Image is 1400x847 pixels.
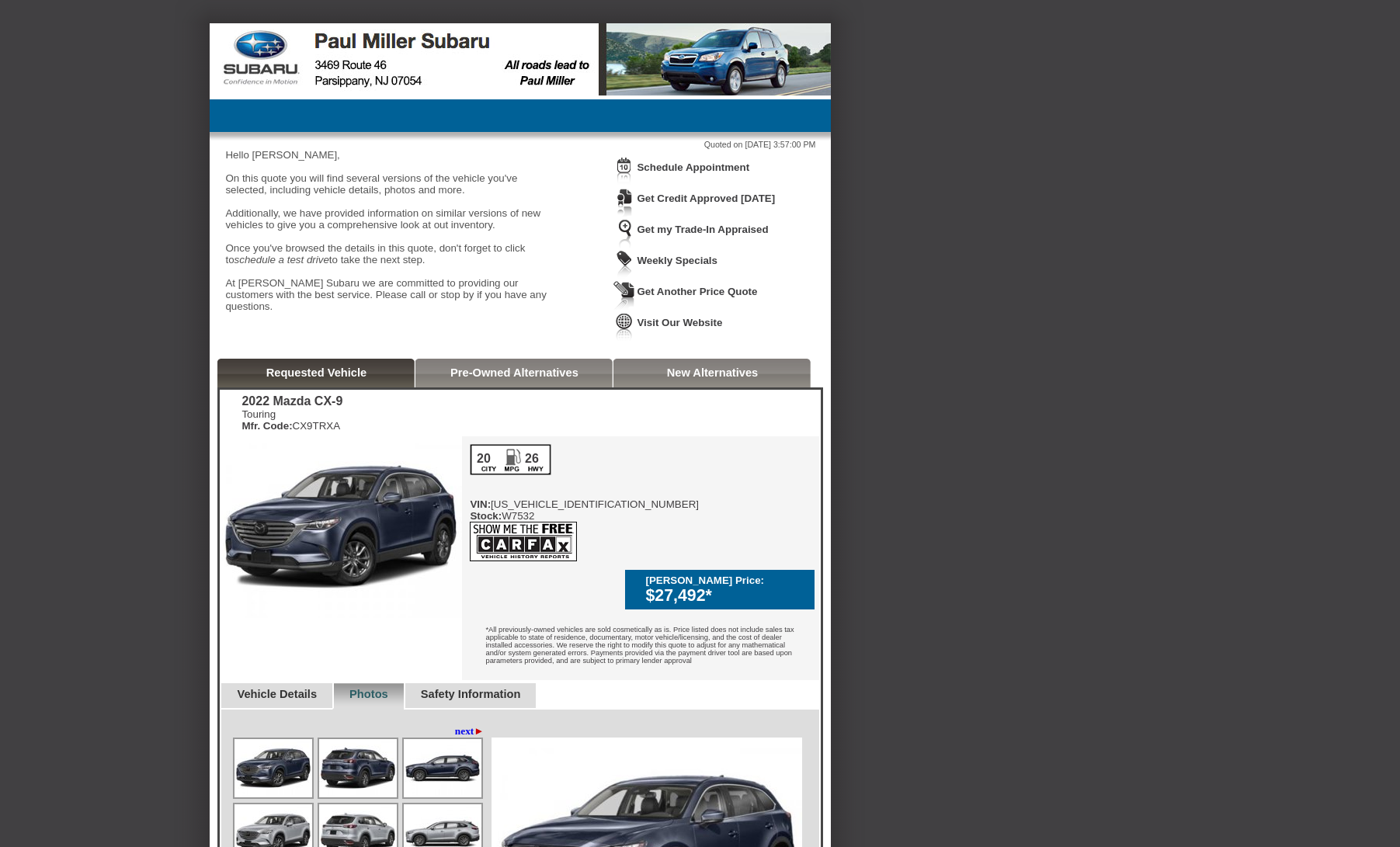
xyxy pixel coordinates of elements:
[637,255,717,266] a: Weekly Specials
[470,510,502,522] b: Stock:
[474,725,484,737] span: ►
[637,317,722,328] a: Visit Our Website
[462,614,819,680] div: *All previously-owned vehicles are sold cosmetically as is. Price listed does not include sales t...
[645,575,807,586] div: [PERSON_NAME] Price:
[613,188,635,217] img: Icon_CreditApproval.png
[421,688,521,700] a: Safety Information
[470,444,699,564] div: [US_VEHICLE_IDENTIFICATION_NUMBER] W7532
[241,394,342,408] div: 2022 Mazda CX-9
[645,586,807,606] div: $27,492*
[319,739,397,797] img: Image.aspx
[237,688,317,700] a: Vehicle Details
[266,366,367,379] a: Requested Vehicle
[220,436,462,618] img: 2022 Mazda CX-9
[475,452,492,466] div: 20
[637,286,757,297] a: Get Another Price Quote
[455,725,485,738] a: next►
[637,161,749,173] a: Schedule Appointment
[234,254,329,266] i: schedule a test drive
[613,312,635,341] img: Icon_VisitWebsite.png
[523,452,540,466] div: 26
[613,219,635,248] img: Icon_TradeInAppraisal.png
[241,408,342,432] div: Touring CX9TRXA
[241,420,292,432] b: Mfr. Code:
[225,140,815,149] div: Quoted on [DATE] 3:57:00 PM
[470,498,491,510] b: VIN:
[613,157,635,186] img: Icon_ScheduleAppointment.png
[613,281,635,310] img: Icon_GetQuote.png
[667,366,759,379] a: New Alternatives
[349,688,388,700] a: Photos
[404,739,481,797] img: Image.aspx
[613,250,635,279] img: Icon_WeeklySpecials.png
[234,739,312,797] img: Image.aspx
[450,366,578,379] a: Pre-Owned Alternatives
[470,522,577,561] img: icon_carfax.png
[637,193,775,204] a: Get Credit Approved [DATE]
[225,149,551,324] div: Hello [PERSON_NAME], On this quote you will find several versions of the vehicle you've selected,...
[637,224,768,235] a: Get my Trade-In Appraised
